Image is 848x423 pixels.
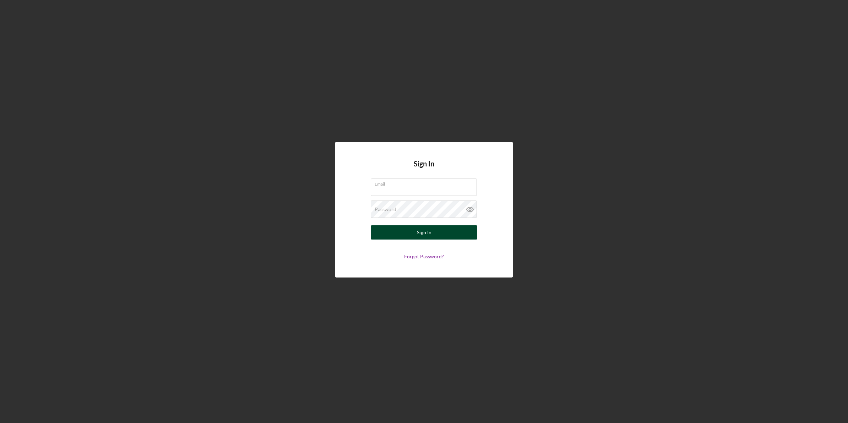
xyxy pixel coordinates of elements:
[375,207,396,212] label: Password
[414,160,434,178] h4: Sign In
[375,179,477,187] label: Email
[371,225,477,240] button: Sign In
[417,225,431,240] div: Sign In
[404,253,444,259] a: Forgot Password?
